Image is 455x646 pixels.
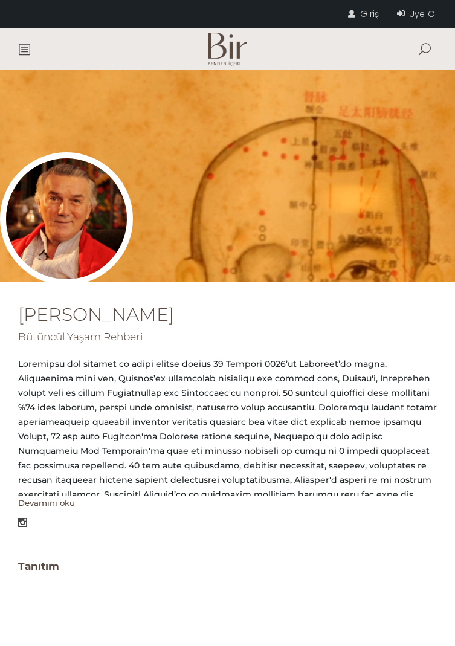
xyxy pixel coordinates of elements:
div: Loremipsu dol sitamet co adipi elitse doeius 39 Tempori 0026’ut Laboreet’do magna. Aliquaenima mi... [18,357,437,603]
h1: [PERSON_NAME] [18,306,437,324]
span: Bütüncül Yaşam Rehberi [18,331,143,343]
a: Üye Ol [397,8,437,20]
a: Giriş [348,8,379,20]
h3: Tanıtım [18,557,437,576]
img: Mobile Logo [208,33,248,66]
button: Devamını oku [18,498,75,508]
